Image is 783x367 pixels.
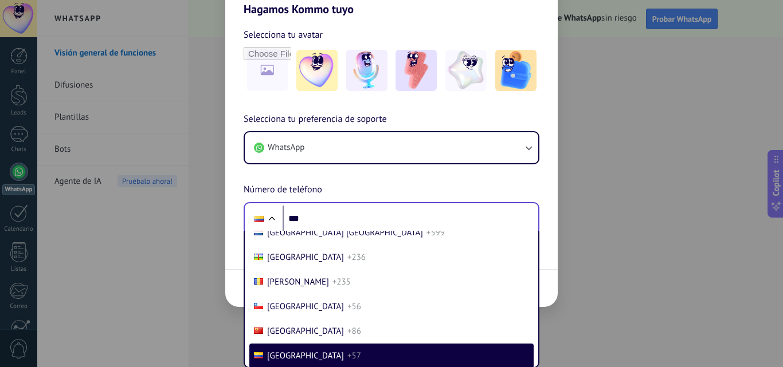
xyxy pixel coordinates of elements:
[296,50,338,91] img: -1.jpeg
[426,227,445,238] span: +599
[267,227,423,238] span: [GEOGRAPHIC_DATA] [GEOGRAPHIC_DATA]
[347,326,361,337] span: +86
[248,207,270,231] div: Colombia: + 57
[267,326,344,337] span: [GEOGRAPHIC_DATA]
[244,112,387,127] span: Selecciona tu preferencia de soporte
[267,252,344,263] span: [GEOGRAPHIC_DATA]
[347,301,361,312] span: +56
[332,277,351,287] span: +235
[245,132,538,163] button: WhatsApp
[244,27,323,42] span: Selecciona tu avatar
[445,50,487,91] img: -4.jpeg
[267,301,344,312] span: [GEOGRAPHIC_DATA]
[347,350,361,361] span: +57
[267,350,344,361] span: [GEOGRAPHIC_DATA]
[347,252,366,263] span: +236
[267,277,329,287] span: [PERSON_NAME]
[244,183,322,198] span: Número de teléfono
[495,50,537,91] img: -5.jpeg
[268,142,304,153] span: WhatsApp
[346,50,387,91] img: -2.jpeg
[396,50,437,91] img: -3.jpeg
